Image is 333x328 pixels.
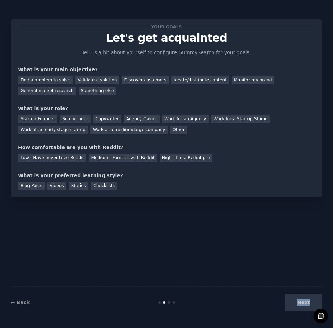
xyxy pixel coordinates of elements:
[18,126,88,134] div: Work at an early stage startup
[150,23,183,31] span: Your goals
[60,115,90,123] div: Solopreneur
[124,115,160,123] div: Agency Owner
[18,87,76,96] div: General market research
[232,76,274,84] div: Monitor my brand
[18,66,315,73] div: What is your main objective?
[160,154,212,162] div: High - I'm a Reddit pro
[91,182,117,190] div: Checklists
[170,126,187,134] div: Other
[18,144,315,151] div: How comfortable are you with Reddit?
[18,105,315,112] div: What is your role?
[211,115,270,123] div: Work for a Startup Studio
[79,87,116,96] div: Something else
[89,154,157,162] div: Medium - Familiar with Reddit
[18,115,57,123] div: Startup Founder
[18,182,45,190] div: Blog Posts
[18,32,315,44] p: Let's get acquainted
[18,76,73,84] div: Find a problem to solve
[18,154,86,162] div: Low - Have never tried Reddit
[79,49,254,56] p: Tell us a bit about yourself to configure GummySearch for your goals.
[93,115,121,123] div: Copywriter
[11,300,30,305] a: ← Back
[75,76,119,84] div: Validate a solution
[122,76,169,84] div: Discover customers
[69,182,88,190] div: Stories
[18,172,315,179] div: What is your preferred learning style?
[162,115,209,123] div: Work for an Agency
[171,76,229,84] div: Ideate/distribute content
[47,182,66,190] div: Videos
[90,126,168,134] div: Work at a medium/large company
